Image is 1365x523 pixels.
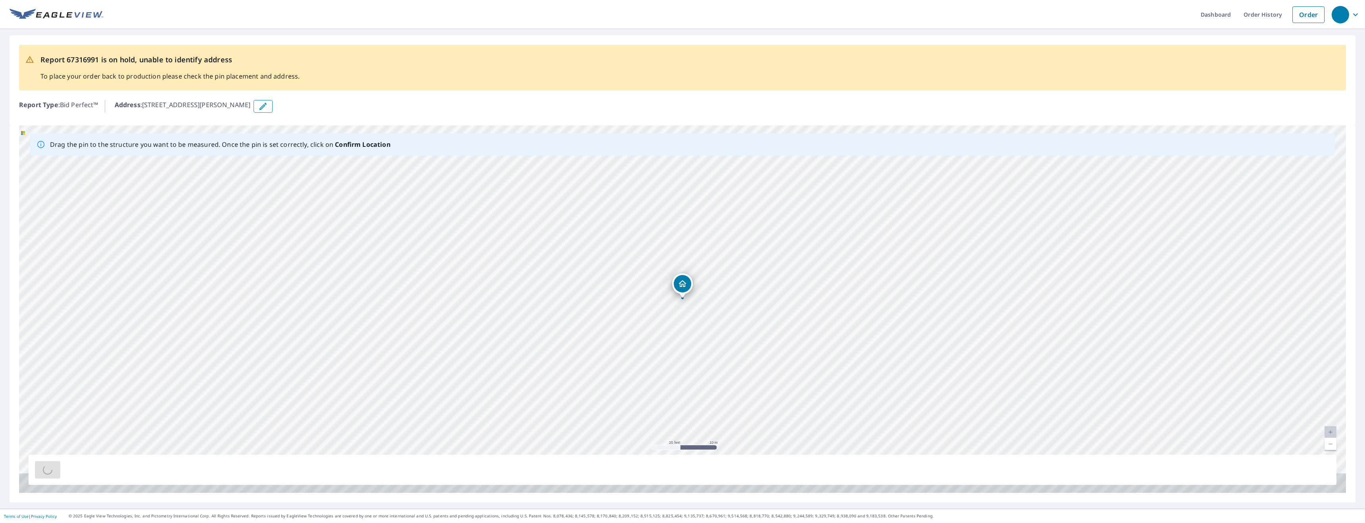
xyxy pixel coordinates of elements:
[19,100,58,109] b: Report Type
[31,513,57,519] a: Privacy Policy
[1325,426,1336,438] a: Current Level 20, Zoom In Disabled
[1292,6,1325,23] a: Order
[40,71,300,81] p: To place your order back to production please check the pin placement and address.
[69,513,1361,519] p: © 2025 Eagle View Technologies, Inc. and Pictometry International Corp. All Rights Reserved. Repo...
[115,100,251,113] p: : [STREET_ADDRESS][PERSON_NAME]
[115,100,140,109] b: Address
[19,100,98,113] p: : Bid Perfect™
[10,9,103,21] img: EV Logo
[1325,438,1336,450] a: Current Level 20, Zoom Out
[50,140,390,149] p: Drag the pin to the structure you want to be measured. Once the pin is set correctly, click on
[4,514,57,519] p: |
[4,513,29,519] a: Terms of Use
[40,54,300,65] p: Report 67316991 is on hold, unable to identify address
[672,273,693,298] div: Dropped pin, building 1, Residential property, 10 Lowell St N CAMBRIDGE, ON N1R5C9
[335,140,390,149] b: Confirm Location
